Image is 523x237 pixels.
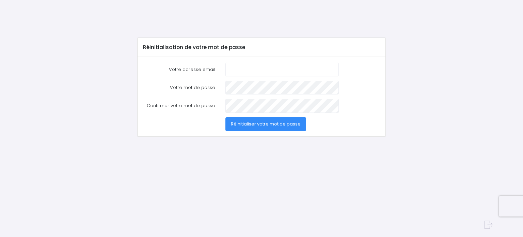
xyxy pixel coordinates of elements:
label: Votre mot de passe [138,81,220,94]
div: Réinitialisation de votre mot de passe [138,38,385,57]
button: Réinitialiser votre mot de passe [225,117,306,131]
label: Confirmer votre mot de passe [138,99,220,113]
label: Votre adresse email [138,63,220,76]
span: Réinitialiser votre mot de passe [231,121,301,127]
